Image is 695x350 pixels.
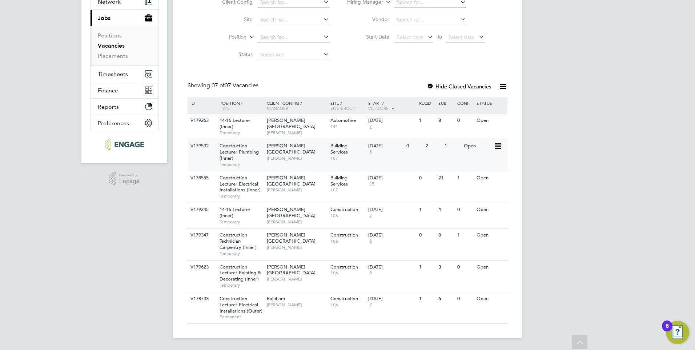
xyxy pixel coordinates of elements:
[267,143,316,155] span: [PERSON_NAME][GEOGRAPHIC_DATA]
[330,187,365,193] span: 107
[368,105,389,111] span: Vendors
[368,143,403,149] div: [DATE]
[189,203,214,216] div: V179345
[417,228,436,242] div: 0
[98,120,129,127] span: Preferences
[220,282,263,288] span: Temporary
[220,232,257,250] span: Construction Technician Carpentry (Inner)
[455,228,474,242] div: 1
[394,15,466,25] input: Search for...
[330,213,365,219] span: 106
[267,232,316,244] span: [PERSON_NAME][GEOGRAPHIC_DATA]
[330,232,358,238] span: Construction
[267,117,316,130] span: [PERSON_NAME][GEOGRAPHIC_DATA]
[330,302,365,308] span: 106
[368,264,415,270] div: [DATE]
[119,178,140,184] span: Engage
[220,105,230,111] span: Type
[417,114,436,127] div: 1
[368,124,373,130] span: 7
[368,232,415,238] div: [DATE]
[267,276,327,282] span: [PERSON_NAME]
[455,97,474,109] div: Conf
[189,260,214,274] div: V179623
[437,292,455,306] div: 6
[368,296,415,302] div: [DATE]
[368,118,415,124] div: [DATE]
[267,206,316,219] span: [PERSON_NAME][GEOGRAPHIC_DATA]
[267,175,316,187] span: [PERSON_NAME][GEOGRAPHIC_DATA]
[437,228,455,242] div: 8
[455,292,474,306] div: 0
[405,139,423,153] div: 0
[98,32,122,39] a: Positions
[220,295,262,314] span: Construction Lecturer Electrical Installations (Outer)
[220,251,263,256] span: Temporary
[258,15,329,25] input: Search for...
[91,10,158,26] button: Jobs
[211,16,253,23] label: Site
[220,143,259,161] span: Construction Lecturer Plumbing (Inner)
[220,117,250,130] span: 14-16 Lecturer (Inner)
[91,115,158,131] button: Preferences
[220,264,261,282] span: Construction Lecturer Painting & Decorating (Inner)
[267,187,327,193] span: [PERSON_NAME]
[189,139,214,153] div: V179532
[258,32,329,43] input: Search for...
[267,130,327,136] span: [PERSON_NAME]
[437,260,455,274] div: 3
[443,139,462,153] div: 1
[330,270,365,276] span: 106
[98,103,119,110] span: Reports
[455,114,474,127] div: 0
[267,155,327,161] span: [PERSON_NAME]
[455,203,474,216] div: 0
[475,260,506,274] div: Open
[90,139,158,150] a: Go to home page
[189,97,214,109] div: ID
[475,228,506,242] div: Open
[417,97,436,109] div: Reqd
[189,228,214,242] div: V179347
[189,114,214,127] div: V179263
[98,52,128,59] a: Placements
[265,97,329,114] div: Client Config /
[455,260,474,274] div: 0
[211,51,253,57] label: Status
[220,162,263,167] span: Temporary
[330,143,348,155] span: Building Services
[368,149,373,155] span: 5
[475,292,506,306] div: Open
[475,203,506,216] div: Open
[98,42,125,49] a: Vacancies
[368,175,415,181] div: [DATE]
[368,302,373,308] span: 7
[424,139,443,153] div: 2
[98,15,111,21] span: Jobs
[329,97,367,114] div: Site /
[368,181,375,187] span: 15
[220,314,263,320] span: Permanent
[417,260,436,274] div: 1
[417,171,436,185] div: 0
[267,219,327,225] span: [PERSON_NAME]
[189,171,214,185] div: V178555
[98,87,118,94] span: Finance
[437,114,455,127] div: 8
[212,82,258,89] span: 07 Vacancies
[330,117,356,123] span: Automotive
[462,139,494,153] div: Open
[666,321,689,344] button: Open Resource Center, 8 new notifications
[220,206,250,219] span: 14-16 Lecturer (Inner)
[435,32,444,41] span: To
[220,130,263,136] span: Temporary
[109,172,140,186] a: Powered byEngage
[475,171,506,185] div: Open
[437,97,455,109] div: Sub
[330,105,355,111] span: Site Group
[417,203,436,216] div: 1
[258,50,329,60] input: Select one
[91,99,158,115] button: Reports
[205,33,246,41] label: Position
[212,82,225,89] span: 07 of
